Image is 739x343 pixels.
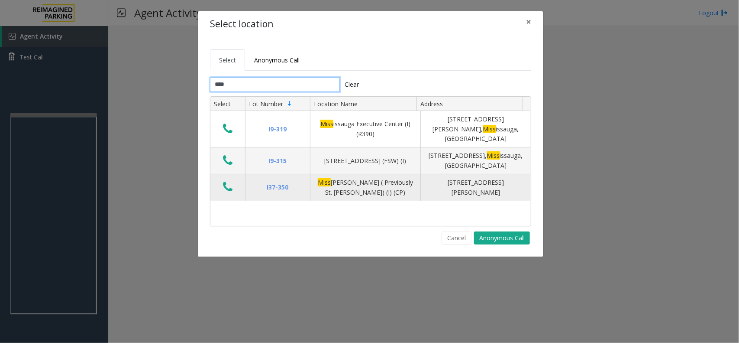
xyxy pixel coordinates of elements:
[316,156,415,166] div: [STREET_ADDRESS] (FSW) (I)
[426,114,526,144] div: [STREET_ADDRESS][PERSON_NAME], issauga, [GEOGRAPHIC_DATA]
[251,183,305,192] div: I37-350
[318,178,331,186] span: Miss
[320,120,333,128] span: Miss
[251,156,305,166] div: I9-315
[426,151,526,170] div: [STREET_ADDRESS], issauga, [GEOGRAPHIC_DATA]
[420,100,443,108] span: Address
[254,56,300,64] span: Anonymous Call
[340,77,364,92] button: Clear
[474,232,530,245] button: Anonymous Call
[286,100,293,107] span: Sortable
[219,56,236,64] span: Select
[210,49,531,71] ul: Tabs
[316,119,415,139] div: issauga Executive Center (I) (R390)
[314,100,358,108] span: Location Name
[526,16,531,28] span: ×
[249,100,283,108] span: Lot Number
[210,97,531,226] div: Data table
[483,125,496,133] span: Miss
[426,178,526,197] div: [STREET_ADDRESS][PERSON_NAME]
[442,232,471,245] button: Cancel
[251,124,305,134] div: I9-319
[520,11,537,33] button: Close
[210,17,273,31] h4: Select location
[316,178,415,197] div: [PERSON_NAME] ( Previously St. [PERSON_NAME]) (I) (CP)
[210,97,245,111] th: Select
[487,151,500,160] span: Miss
